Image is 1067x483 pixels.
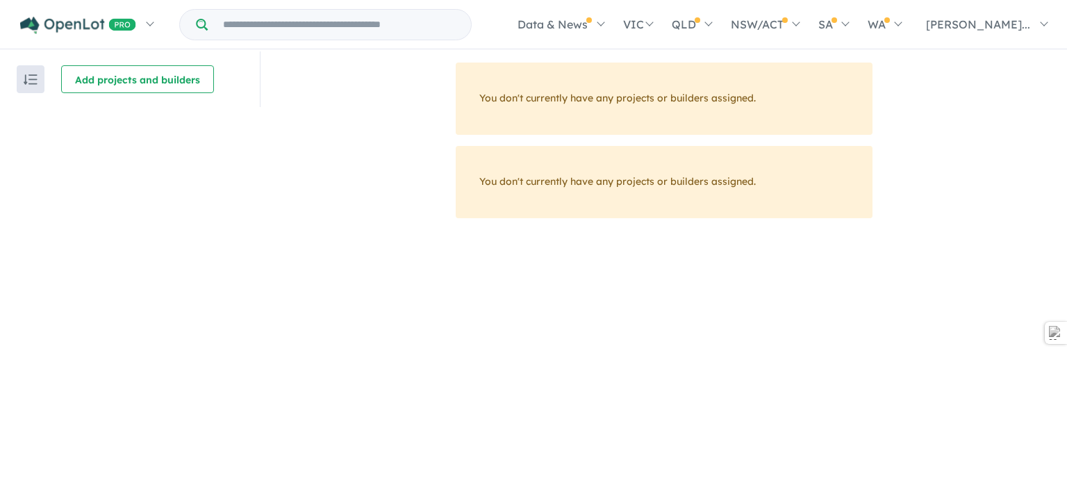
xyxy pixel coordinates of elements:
[456,63,872,135] div: You don't currently have any projects or builders assigned.
[456,146,872,218] div: You don't currently have any projects or builders assigned.
[926,17,1030,31] span: [PERSON_NAME]...
[20,17,136,34] img: Openlot PRO Logo White
[210,10,468,40] input: Try estate name, suburb, builder or developer
[61,65,214,93] button: Add projects and builders
[24,74,38,85] img: sort.svg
